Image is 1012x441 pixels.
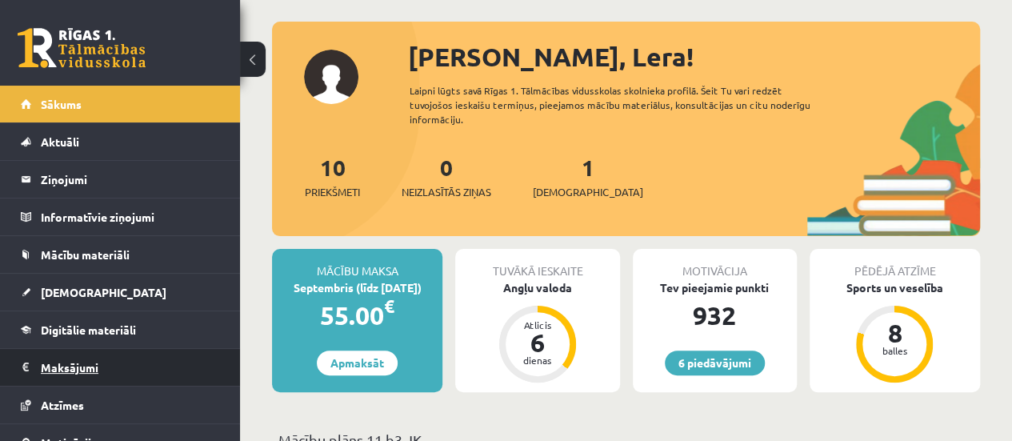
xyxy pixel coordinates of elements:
[21,274,220,311] a: [DEMOGRAPHIC_DATA]
[41,398,84,412] span: Atzīmes
[21,86,220,122] a: Sākums
[384,295,394,318] span: €
[41,323,136,337] span: Digitālie materiāli
[41,134,79,149] span: Aktuāli
[402,184,491,200] span: Neizlasītās ziņas
[633,296,797,335] div: 932
[21,198,220,235] a: Informatīvie ziņojumi
[533,153,643,200] a: 1[DEMOGRAPHIC_DATA]
[514,330,562,355] div: 6
[41,97,82,111] span: Sākums
[21,387,220,423] a: Atzīmes
[272,249,442,279] div: Mācību maksa
[41,198,220,235] legend: Informatīvie ziņojumi
[633,279,797,296] div: Tev pieejamie punkti
[21,161,220,198] a: Ziņojumi
[665,351,765,375] a: 6 piedāvājumi
[21,123,220,160] a: Aktuāli
[870,346,918,355] div: balles
[21,349,220,386] a: Maksājumi
[402,153,491,200] a: 0Neizlasītās ziņas
[514,355,562,365] div: dienas
[21,236,220,273] a: Mācību materiāli
[408,38,980,76] div: [PERSON_NAME], Lera!
[305,184,360,200] span: Priekšmeti
[317,351,398,375] a: Apmaksāt
[810,279,980,385] a: Sports un veselība 8 balles
[18,28,146,68] a: Rīgas 1. Tālmācības vidusskola
[41,161,220,198] legend: Ziņojumi
[810,249,980,279] div: Pēdējā atzīme
[810,279,980,296] div: Sports un veselība
[514,320,562,330] div: Atlicis
[272,279,442,296] div: Septembris (līdz [DATE])
[633,249,797,279] div: Motivācija
[455,279,619,385] a: Angļu valoda Atlicis 6 dienas
[41,349,220,386] legend: Maksājumi
[533,184,643,200] span: [DEMOGRAPHIC_DATA]
[305,153,360,200] a: 10Priekšmeti
[870,320,918,346] div: 8
[455,279,619,296] div: Angļu valoda
[41,285,166,299] span: [DEMOGRAPHIC_DATA]
[41,247,130,262] span: Mācību materiāli
[455,249,619,279] div: Tuvākā ieskaite
[410,83,834,126] div: Laipni lūgts savā Rīgas 1. Tālmācības vidusskolas skolnieka profilā. Šeit Tu vari redzēt tuvojošo...
[21,311,220,348] a: Digitālie materiāli
[272,296,442,335] div: 55.00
